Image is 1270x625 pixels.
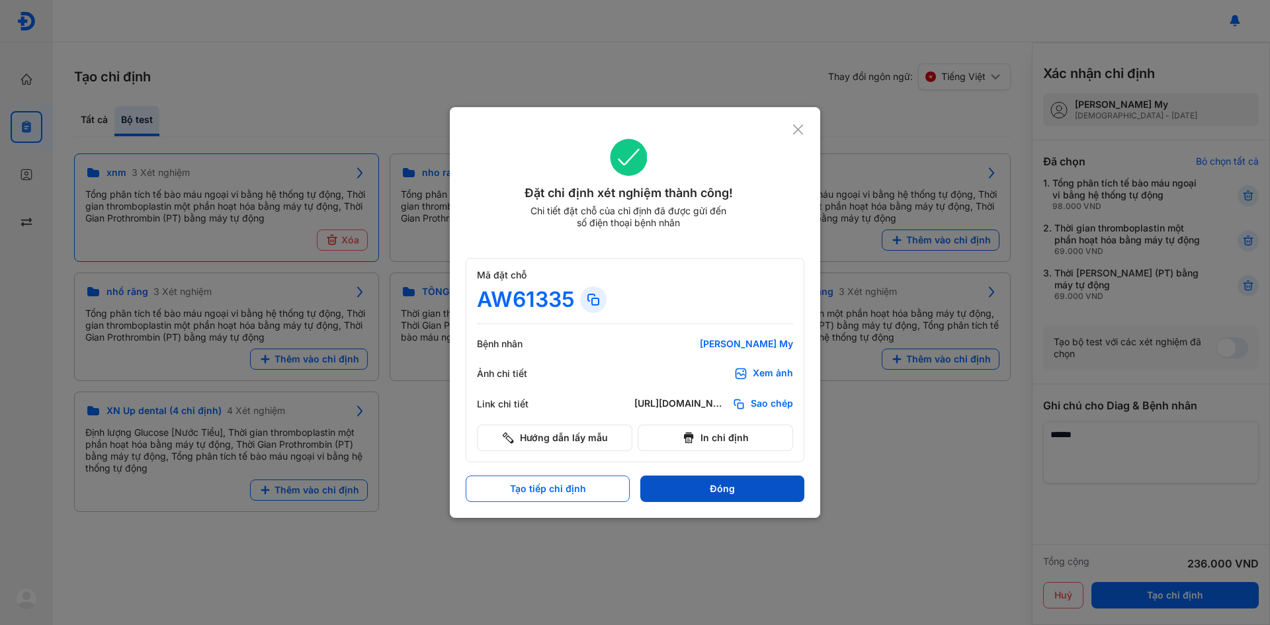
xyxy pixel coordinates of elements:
[477,269,793,281] div: Mã đặt chỗ
[477,338,556,350] div: Bệnh nhân
[640,476,804,502] button: Đóng
[477,398,556,410] div: Link chi tiết
[466,476,630,502] button: Tạo tiếp chỉ định
[753,367,793,380] div: Xem ảnh
[477,286,575,313] div: AW61335
[751,397,793,411] span: Sao chép
[634,397,727,411] div: [URL][DOMAIN_NAME]
[525,205,732,229] div: Chi tiết đặt chỗ của chỉ định đã được gửi đến số điện thoại bệnh nhân
[477,425,632,451] button: Hướng dẫn lấy mẫu
[634,338,793,350] div: [PERSON_NAME] My
[638,425,793,451] button: In chỉ định
[477,368,556,380] div: Ảnh chi tiết
[466,184,792,202] div: Đặt chỉ định xét nghiệm thành công!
